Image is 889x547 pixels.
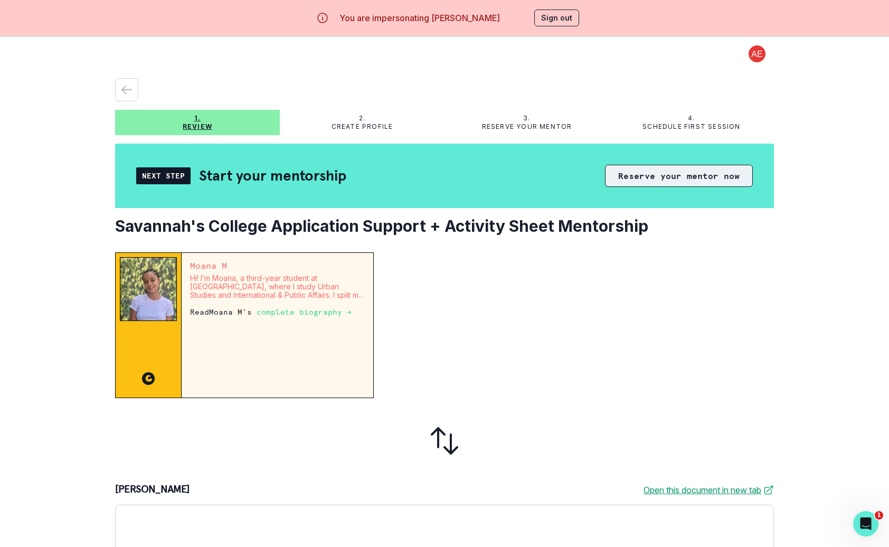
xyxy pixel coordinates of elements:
a: complete biography → [257,307,352,316]
span: 1 [875,511,883,520]
p: Moana M [190,261,365,270]
p: You are impersonating [PERSON_NAME] [339,12,500,24]
p: 2. [359,114,365,122]
a: Open this document in new tab [644,484,774,496]
p: Create profile [332,122,393,131]
button: Reserve your mentor now [605,165,753,187]
button: Sign out [534,10,579,26]
p: Reserve your mentor [482,122,572,131]
h2: Savannah's College Application Support + Activity Sheet Mentorship [115,216,774,235]
iframe: Intercom live chat [853,511,878,536]
p: [PERSON_NAME] [115,484,190,496]
p: Hi! I’m Moana, a third-year student at [GEOGRAPHIC_DATA], where I study Urban Studies and Interna... [190,274,365,299]
p: Review [183,122,212,131]
h2: Start your mentorship [199,166,346,185]
p: Schedule first session [642,122,740,131]
div: Next Step [136,167,191,184]
img: CC image [142,372,155,385]
p: 4. [688,114,695,122]
p: Read Moana M 's [190,308,365,316]
p: 3. [523,114,530,122]
img: Mentor Image [120,257,177,321]
p: 1. [194,114,201,122]
button: profile picture [740,45,774,62]
p: complete biography → [257,308,352,316]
